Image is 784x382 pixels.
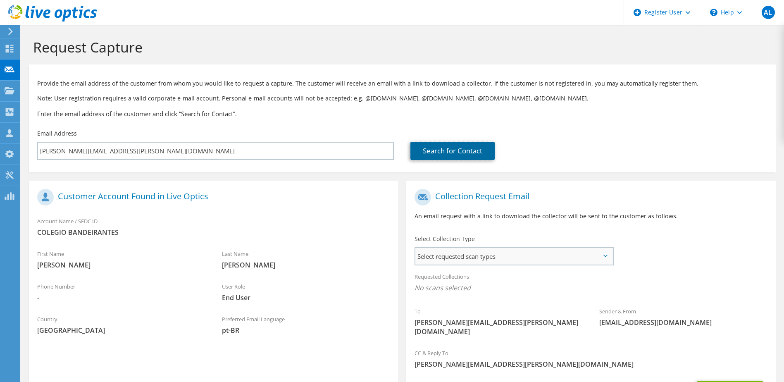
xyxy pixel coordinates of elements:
[762,6,775,19] span: AL
[410,142,495,160] a: Search for Contact
[599,318,767,327] span: [EMAIL_ADDRESS][DOMAIN_NAME]
[415,248,612,265] span: Select requested scan types
[415,212,767,221] p: An email request with a link to download the collector will be sent to the customer as follows.
[415,189,763,205] h1: Collection Request Email
[214,310,398,339] div: Preferred Email Language
[214,245,398,274] div: Last Name
[37,260,205,270] span: [PERSON_NAME]
[29,212,398,241] div: Account Name / SFDC ID
[406,268,775,298] div: Requested Collections
[415,360,767,369] span: [PERSON_NAME][EMAIL_ADDRESS][PERSON_NAME][DOMAIN_NAME]
[37,293,205,302] span: -
[29,310,214,339] div: Country
[33,38,767,56] h1: Request Capture
[415,235,475,243] label: Select Collection Type
[29,278,214,306] div: Phone Number
[415,318,583,336] span: [PERSON_NAME][EMAIL_ADDRESS][PERSON_NAME][DOMAIN_NAME]
[37,109,767,118] h3: Enter the email address of the customer and click “Search for Contact”.
[710,9,717,16] svg: \n
[406,344,775,373] div: CC & Reply To
[29,245,214,274] div: First Name
[37,189,386,205] h1: Customer Account Found in Live Optics
[37,94,767,103] p: Note: User registration requires a valid corporate e-mail account. Personal e-mail accounts will ...
[222,293,390,302] span: End User
[406,303,591,340] div: To
[37,326,205,335] span: [GEOGRAPHIC_DATA]
[222,260,390,270] span: [PERSON_NAME]
[222,326,390,335] span: pt-BR
[37,129,77,138] label: Email Address
[37,79,767,88] p: Provide the email address of the customer from whom you would like to request a capture. The cust...
[214,278,398,306] div: User Role
[415,283,767,292] span: No scans selected
[591,303,776,331] div: Sender & From
[37,228,390,237] span: COLEGIO BANDEIRANTES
